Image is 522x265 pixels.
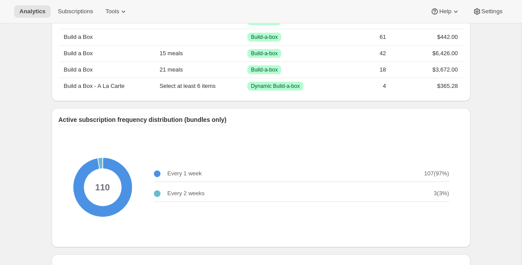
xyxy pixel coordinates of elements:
button: Settings [467,5,508,18]
td: $365.28 [388,78,463,94]
span: Dynamic Build-a-box [251,83,300,90]
span: Build-a-box [251,66,278,73]
p: Every 2 weeks [168,189,205,198]
td: 42 [332,45,389,61]
p: 3 ( 3 %) [434,189,449,198]
span: Analytics [19,8,45,15]
td: $3,672.00 [388,61,463,78]
th: Build a Box [59,45,157,61]
button: Analytics [14,5,51,18]
span: Build-a-box [251,50,278,57]
span: Subscriptions [58,8,93,15]
td: $442.00 [388,29,463,45]
th: Build a Box - A La Carte [59,78,157,94]
th: Build a Box [59,61,157,78]
td: Select at least 6 items [157,78,245,94]
td: $6,426.00 [388,45,463,61]
button: Subscriptions [52,5,98,18]
span: Active subscription frequency distribution [59,116,183,123]
button: Help [425,5,465,18]
td: 18 [332,61,389,78]
button: Tools [100,5,133,18]
span: Build-a-box [251,34,278,41]
th: Build a Box [59,29,157,45]
span: Help [439,8,451,15]
span: Tools [105,8,119,15]
td: 4 [332,78,389,94]
td: 61 [332,29,389,45]
p: 107 ( 97 %) [424,169,449,178]
td: 15 meals [157,45,245,61]
span: (bundles only) [184,116,227,123]
td: 21 meals [157,61,245,78]
span: Settings [481,8,503,15]
p: Every 1 week [168,169,202,178]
